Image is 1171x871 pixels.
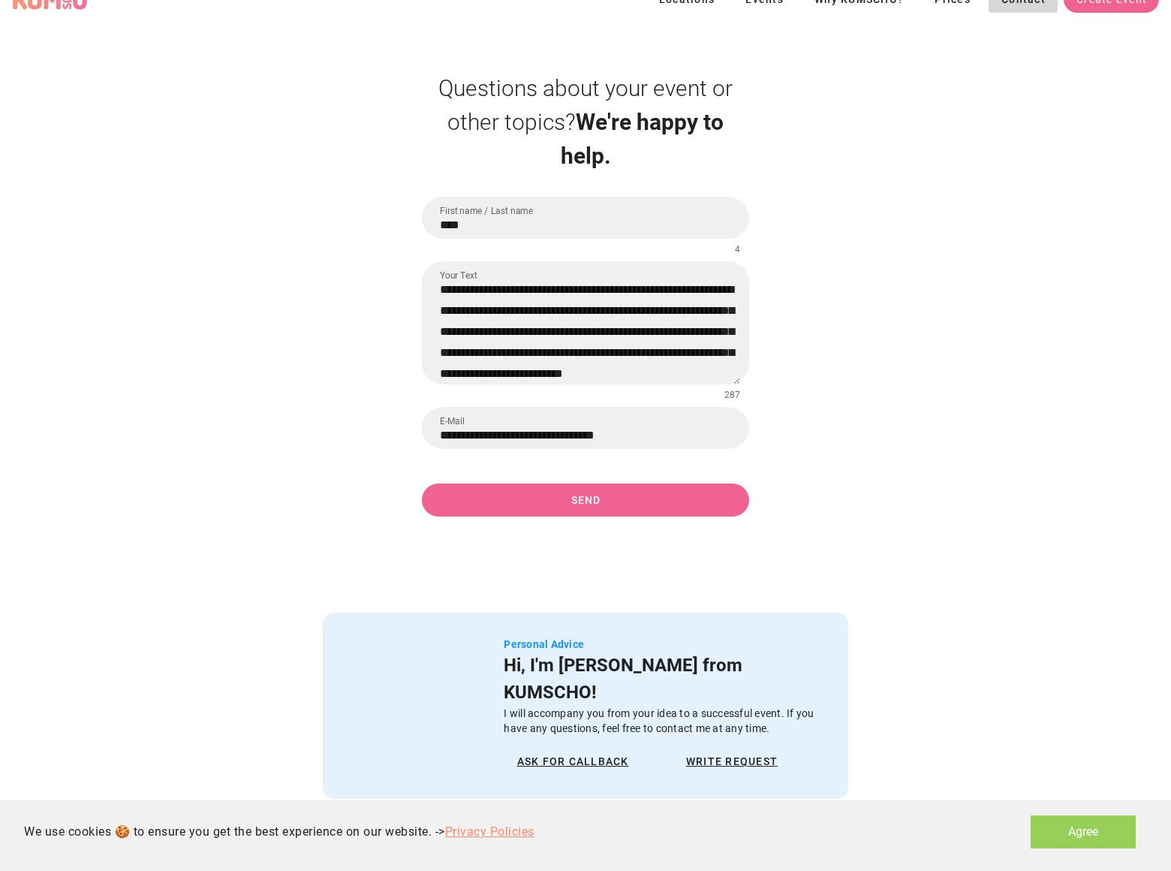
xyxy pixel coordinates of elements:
[440,206,533,217] label: First name / Last name
[445,824,534,839] a: Privacy Policies
[1031,815,1136,848] button: Agree
[504,748,640,775] button: ask for callback
[24,823,534,841] div: We use cookies 🍪 to ensure you get the best experience on our website. ->
[440,270,477,282] label: Your Text
[735,245,740,255] div: 4
[422,484,749,517] button: Send
[685,755,778,767] span: write request
[422,71,749,173] h2: We're happy to help.
[438,75,733,135] span: Questions about your event or other topics?
[673,748,790,775] a: write request
[437,494,735,506] span: Send
[504,652,824,706] h2: Hi, I'm [PERSON_NAME] from KUMSCHO!
[504,706,824,736] p: I will accompany you from your idea to a successful event. If you have any questions, feel free t...
[440,416,465,427] label: E-Mail
[504,637,824,652] p: Personal Advice
[516,755,628,767] span: ask for callback
[724,390,740,401] div: 287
